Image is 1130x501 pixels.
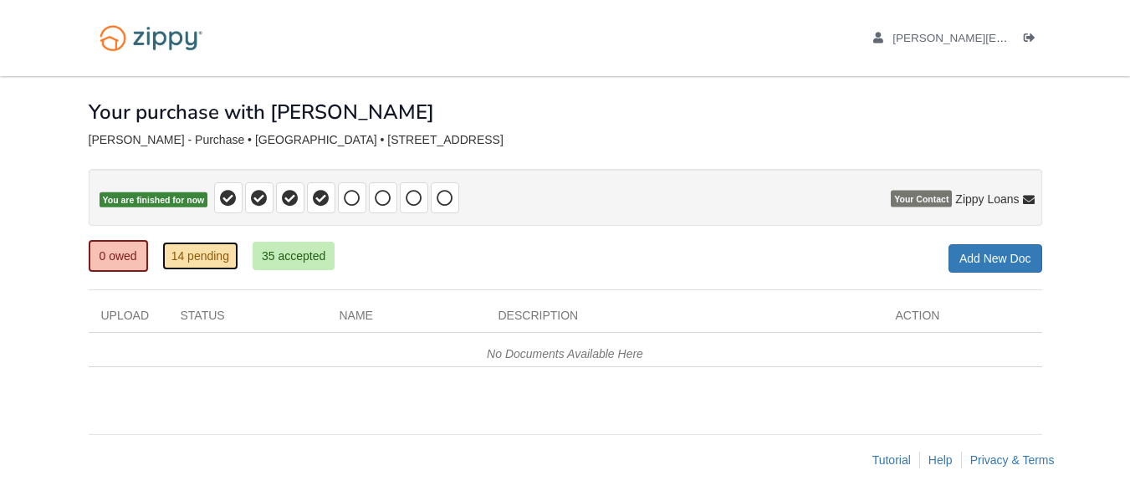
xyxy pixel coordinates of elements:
a: Add New Doc [948,244,1042,273]
h1: Your purchase with [PERSON_NAME] [89,101,434,123]
a: Help [928,453,953,467]
a: Privacy & Terms [970,453,1055,467]
div: Description [486,307,883,332]
a: Log out [1024,32,1042,49]
a: 0 owed [89,240,148,272]
span: Zippy Loans [955,191,1019,207]
a: 35 accepted [253,242,335,270]
a: 14 pending [162,242,238,270]
div: [PERSON_NAME] - Purchase • [GEOGRAPHIC_DATA] • [STREET_ADDRESS] [89,133,1042,147]
em: No Documents Available Here [487,347,643,360]
img: Logo [89,17,213,59]
span: You are finished for now [100,192,208,208]
div: Action [883,307,1042,332]
div: Name [327,307,486,332]
span: Your Contact [891,191,952,207]
a: Tutorial [872,453,911,467]
div: Upload [89,307,168,332]
div: Status [168,307,327,332]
